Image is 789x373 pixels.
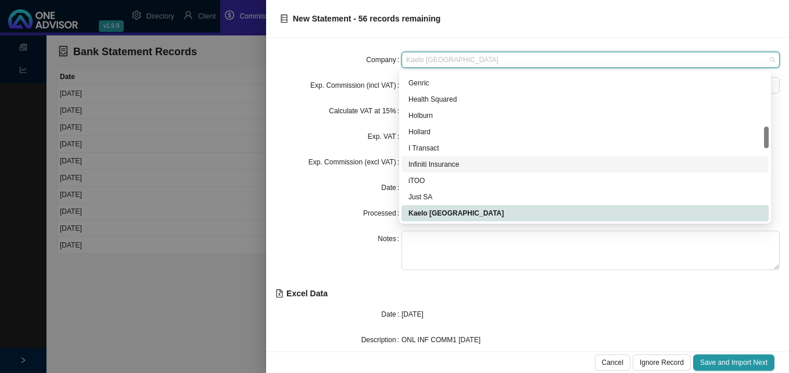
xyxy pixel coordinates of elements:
div: Kaelo Sanlam Gap [401,205,769,221]
label: Exp. VAT [368,128,401,145]
div: I Transact [408,142,762,154]
div: Holburn [408,110,762,121]
div: Just SA [401,189,769,205]
span: ONL INF COMM1 [DATE] [401,336,480,344]
button: Cancel [595,354,630,371]
span: Ignore Record [640,357,684,368]
div: I Transact [401,140,769,156]
div: Holburn [401,107,769,124]
span: New Statement - 56 records remaining [293,14,440,23]
label: Description [361,332,401,348]
div: Kaelo [GEOGRAPHIC_DATA] [408,207,762,219]
span: [DATE] [401,310,424,318]
label: Exp. Commission (incl VAT) [310,77,401,94]
div: Infiniti Insurance [401,156,769,173]
div: Health Squared [401,91,769,107]
div: Genric [401,75,769,91]
div: iTOO [401,173,769,189]
div: iTOO [408,175,762,186]
span: database [280,15,288,23]
label: Date [381,306,401,322]
div: Infiniti Insurance [408,159,762,170]
div: Hollard [408,126,762,138]
label: Date [381,180,401,196]
div: Just SA [408,191,762,203]
label: Company [366,52,401,68]
span: Kaelo Sanlam Gap [406,52,775,67]
span: Save and Import Next [700,357,768,368]
label: Exp. Commission (excl VAT) [309,154,401,170]
span: Cancel [602,357,623,368]
button: Ignore Record [633,354,691,371]
h3: Excel Data [275,279,780,298]
button: Save and Import Next [693,354,774,371]
label: Notes [378,231,401,247]
div: Hollard [401,124,769,140]
label: Calculate VAT at 15% [329,103,401,119]
div: Health Squared [408,94,762,105]
span: file-excel [275,289,284,297]
label: Processed [363,205,401,221]
div: Genric [408,77,762,89]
